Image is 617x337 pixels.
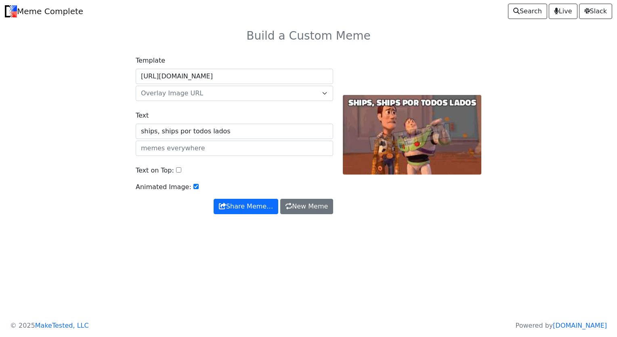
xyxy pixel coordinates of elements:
a: Slack [579,4,612,19]
a: New Meme [280,199,333,214]
label: Text [136,111,149,120]
a: Live [549,4,577,19]
span: Search [513,6,542,16]
a: [DOMAIN_NAME] [553,322,607,329]
a: Meme Complete [5,3,83,19]
span: Overlay Image URL [141,89,203,97]
label: Template [136,56,165,65]
input: memes [136,124,333,139]
button: Share Meme… [214,199,278,214]
h3: Build a Custom Meme [47,29,570,43]
span: Live [554,6,572,16]
span: Overlay Image URL [136,86,333,101]
span: New Meme [285,202,328,211]
span: Overlay Image URL [141,88,318,98]
p: © 2025 [10,321,89,331]
label: Animated Image: [136,182,191,192]
p: Powered by [516,321,607,331]
input: Background Image URL [136,69,333,84]
span: Slack [584,6,607,16]
a: MakeTested, LLC [35,322,89,329]
a: Search [508,4,547,19]
label: Text on Top: [136,166,174,175]
img: Meme Complete [5,5,17,17]
input: memes everywhere [136,141,333,156]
